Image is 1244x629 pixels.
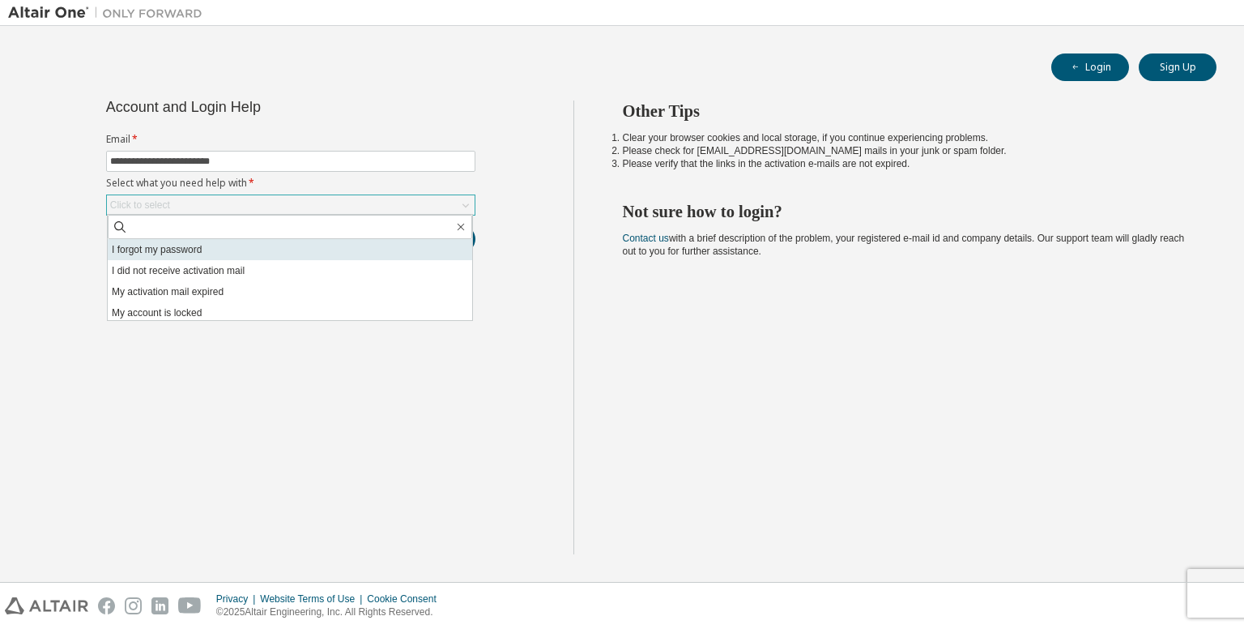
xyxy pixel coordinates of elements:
img: facebook.svg [98,597,115,614]
li: I forgot my password [108,239,472,260]
label: Select what you need help with [106,177,475,190]
div: Cookie Consent [367,593,445,605]
button: Login [1051,53,1129,81]
div: Privacy [216,593,260,605]
img: altair_logo.svg [5,597,88,614]
li: Clear your browser cookies and local storage, if you continue experiencing problems. [623,131,1188,144]
img: youtube.svg [178,597,202,614]
a: Contact us [623,233,669,244]
label: Email [106,133,475,146]
li: Please check for [EMAIL_ADDRESS][DOMAIN_NAME] mails in your junk or spam folder. [623,144,1188,157]
p: © 2025 Altair Engineering, Inc. All Rights Reserved. [216,605,446,619]
span: with a brief description of the problem, your registered e-mail id and company details. Our suppo... [623,233,1185,257]
h2: Not sure how to login? [623,201,1188,222]
div: Click to select [110,199,170,212]
div: Account and Login Help [106,101,402,113]
div: Click to select [107,195,475,215]
img: Altair One [8,5,211,21]
button: Sign Up [1139,53,1216,81]
h2: Other Tips [623,101,1188,122]
div: Website Terms of Use [260,593,367,605]
img: linkedin.svg [151,597,168,614]
li: Please verify that the links in the activation e-mails are not expired. [623,157,1188,170]
img: instagram.svg [125,597,142,614]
